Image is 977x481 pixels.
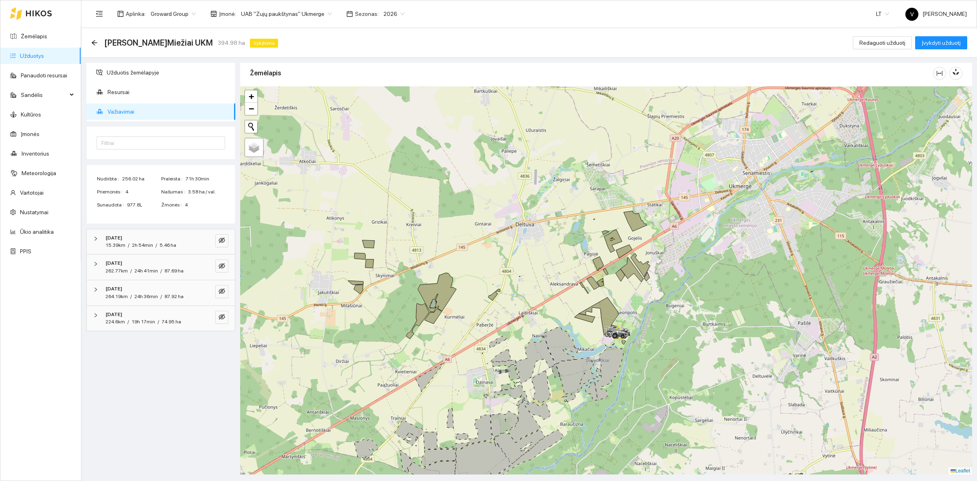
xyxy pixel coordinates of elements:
[219,314,225,321] span: eye-invisible
[164,294,184,299] span: 87.92 ha
[250,39,278,48] span: Vykdoma
[20,209,48,215] a: Nustatymai
[876,8,889,20] span: LT
[951,468,970,474] a: Leaflet
[922,38,961,47] span: Įvykdyti užduotį
[105,286,122,292] strong: [DATE]
[97,175,122,183] span: Nudirbta
[20,228,54,235] a: Ūkio analitika
[346,11,353,17] span: calendar
[91,40,98,46] div: Atgal
[161,188,188,196] span: Našumas
[933,67,946,80] button: column-width
[105,260,122,266] strong: [DATE]
[219,9,236,18] span: Įmonė :
[162,319,181,325] span: 74.95 ha
[87,229,235,255] div: [DATE]15.39km/2h 54min/5.46 haeye-invisible
[210,11,217,17] span: shop
[21,72,67,79] a: Panaudoti resursai
[250,61,933,85] div: Žemėlapis
[87,280,235,305] div: [DATE]264.19km/24h 36min/87.92 haeye-invisible
[185,201,225,209] span: 4
[161,201,185,209] span: Žmonės
[105,312,122,317] strong: [DATE]
[107,103,229,120] span: Važiavimai
[20,53,44,59] a: Užduotys
[853,36,912,49] button: Redaguoti užduotį
[219,237,225,245] span: eye-invisible
[126,9,146,18] span: Aplinka :
[164,268,184,274] span: 87.69 ha
[128,242,129,248] span: /
[97,188,125,196] span: Priemonės
[160,294,162,299] span: /
[853,40,912,46] a: Redaguoti užduotį
[859,38,905,47] span: Redaguoti užduotį
[105,268,128,274] span: 262.77km
[219,263,225,270] span: eye-invisible
[20,189,44,196] a: Vartotojai
[160,242,176,248] span: 5.46 ha
[933,70,946,77] span: column-width
[215,234,228,247] button: eye-invisible
[130,294,132,299] span: /
[20,248,31,255] a: PPIS
[87,255,235,280] div: [DATE]262.77km/24h 41min/87.69 haeye-invisible
[245,121,257,133] button: Initiate a new search
[105,294,128,299] span: 264.19km
[97,201,127,209] span: Sunaudota
[127,201,160,209] span: 977.8L
[219,288,225,296] span: eye-invisible
[104,36,213,49] span: Sėja Ž.Miežiai UKM
[905,11,967,17] span: [PERSON_NAME]
[105,242,125,248] span: 15.39km
[134,268,158,274] span: 24h 41min
[245,103,257,115] a: Zoom out
[91,6,107,22] button: menu-fold
[21,87,67,103] span: Sandėlis
[218,38,245,47] span: 394.98 ha
[245,90,257,103] a: Zoom in
[91,40,98,46] span: arrow-left
[96,10,103,18] span: menu-fold
[105,235,122,241] strong: [DATE]
[122,175,160,183] span: 256.02 ha
[160,268,162,274] span: /
[161,175,186,183] span: Praleista
[915,36,967,49] button: Įvykdyti užduotį
[215,259,228,272] button: eye-invisible
[105,319,125,325] span: 224.6km
[910,8,914,21] span: V
[158,319,159,325] span: /
[355,9,379,18] span: Sezonas :
[245,138,263,156] a: Layers
[132,242,153,248] span: 2h 54min
[22,150,49,157] a: Inventorius
[93,236,98,241] span: right
[134,294,158,299] span: 24h 36min
[383,8,405,20] span: 2026
[87,306,235,331] div: [DATE]224.6km/19h 17min/74.95 haeye-invisible
[21,111,41,118] a: Kultūros
[215,285,228,298] button: eye-invisible
[107,84,229,100] span: Resursai
[241,8,332,20] span: UAB "Zujų paukštynas" Ukmerge
[131,319,155,325] span: 19h 17min
[21,33,47,40] a: Žemėlapis
[130,268,132,274] span: /
[107,64,229,81] span: Užduotis žemėlapyje
[93,261,98,266] span: right
[249,103,254,114] span: −
[117,11,124,17] span: layout
[93,287,98,292] span: right
[186,175,225,183] span: 71h 30min
[249,91,254,101] span: +
[215,311,228,324] button: eye-invisible
[21,131,39,137] a: Įmonės
[125,188,160,196] span: 4
[22,170,56,176] a: Meteorologija
[188,188,225,196] span: 3.58 ha / val.
[93,313,98,318] span: right
[151,8,196,20] span: Groward Group
[156,242,157,248] span: /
